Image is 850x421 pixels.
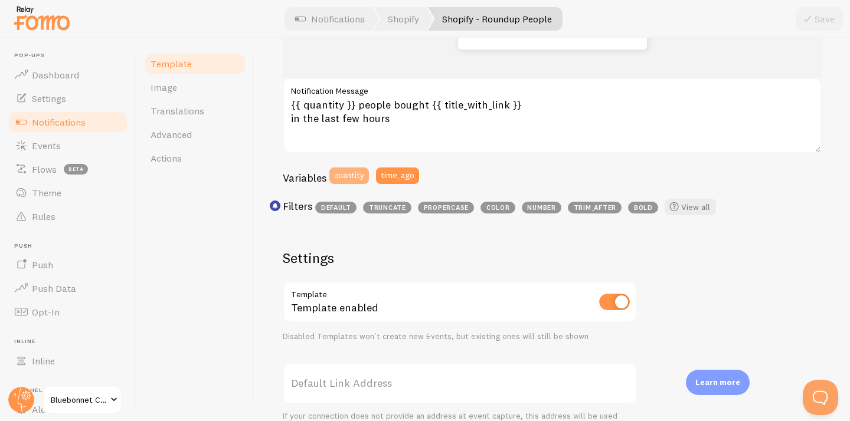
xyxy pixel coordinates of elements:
[686,370,750,395] div: Learn more
[14,338,129,346] span: Inline
[7,181,129,205] a: Theme
[151,58,192,70] span: Template
[32,306,60,318] span: Opt-In
[151,129,192,140] span: Advanced
[32,163,57,175] span: Flows
[628,202,658,213] span: bold
[283,331,637,342] div: Disabled Templates won't create new Events, but existing ones will still be shown
[480,202,515,213] span: color
[32,259,53,271] span: Push
[32,210,55,222] span: Rules
[51,393,107,407] span: Bluebonnet Case
[32,69,79,81] span: Dashboard
[151,81,177,93] span: Image
[283,363,637,404] label: Default Link Address
[151,105,204,117] span: Translations
[7,110,129,134] a: Notifications
[329,167,369,184] button: quantity
[7,277,129,300] a: Push Data
[522,202,561,213] span: number
[283,281,637,324] div: Template enabled
[14,242,129,250] span: Push
[315,202,357,213] span: default
[568,202,622,213] span: trim_after
[32,282,76,294] span: Push Data
[7,134,129,157] a: Events
[143,146,247,170] a: Actions
[7,157,129,181] a: Flows beta
[14,52,129,60] span: Pop-ups
[143,123,247,146] a: Advanced
[64,164,88,175] span: beta
[151,152,182,164] span: Actions
[7,349,129,373] a: Inline
[376,167,419,184] button: time_ago
[143,75,247,99] a: Image
[803,380,838,415] iframe: Help Scout Beacon - Open
[7,253,129,277] a: Push
[7,87,129,110] a: Settings
[143,99,247,123] a: Translations
[7,205,129,228] a: Rules
[32,187,61,199] span: Theme
[32,93,66,104] span: Settings
[283,78,822,98] label: Notification Message
[7,300,129,324] a: Opt-In
[270,200,280,211] svg: <p>Use filters like | propercase to change CITY to City in your templates</p>
[695,377,740,388] p: Learn more
[32,140,61,152] span: Events
[32,355,55,367] span: Inline
[32,116,86,128] span: Notifications
[42,386,122,414] a: Bluebonnet Case
[143,52,247,75] a: Template
[283,199,312,213] h3: Filters
[665,199,716,215] a: View all
[418,202,474,213] span: propercase
[283,249,637,267] h2: Settings
[12,3,71,33] img: fomo-relay-logo-orange.svg
[283,171,326,185] h3: Variables
[363,202,411,213] span: truncate
[7,63,129,87] a: Dashboard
